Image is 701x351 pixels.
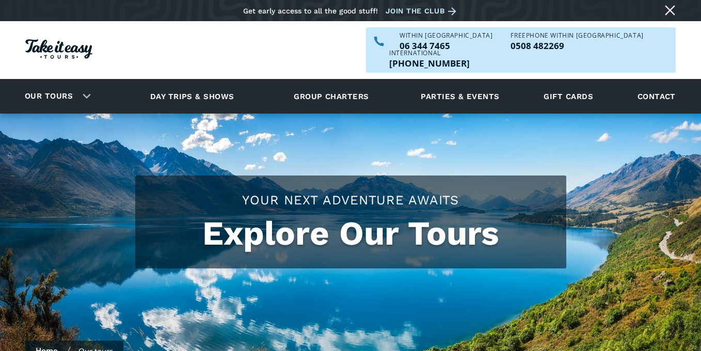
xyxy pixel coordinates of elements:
h2: Your Next Adventure Awaits [146,191,556,209]
div: Freephone WITHIN [GEOGRAPHIC_DATA] [511,33,643,39]
a: Gift cards [538,82,598,110]
p: 0508 482269 [511,41,643,50]
a: Call us outside of NZ on +6463447465 [389,59,470,68]
a: Call us within NZ on 063447465 [400,41,492,50]
div: WITHIN [GEOGRAPHIC_DATA] [400,33,492,39]
p: [PHONE_NUMBER] [389,59,470,68]
a: Group charters [281,82,381,110]
div: Get early access to all the good stuff! [243,7,378,15]
h1: Explore Our Tours [146,214,556,253]
a: Homepage [25,34,92,67]
a: Our tours [17,84,81,108]
div: International [389,50,470,56]
a: Close message [662,2,678,19]
a: Day trips & shows [137,82,247,110]
a: Parties & events [416,82,504,110]
a: Call us freephone within NZ on 0508482269 [511,41,643,50]
a: Join the club [386,5,460,18]
img: Take it easy Tours logo [25,39,92,59]
a: Contact [632,82,681,110]
p: 06 344 7465 [400,41,492,50]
